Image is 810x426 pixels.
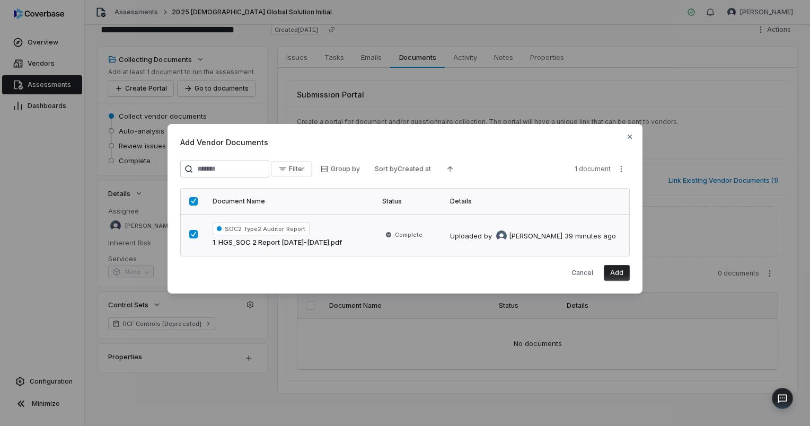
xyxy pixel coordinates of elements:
span: 1 document [575,165,611,173]
span: Filter [289,165,305,173]
button: More actions [613,161,630,177]
div: Status [382,197,437,206]
button: Sort byCreated at [368,161,437,177]
button: Ascending [439,161,461,177]
span: 1. HGS_SOC 2 Report [DATE]-[DATE].pdf [213,237,342,248]
img: Andrew Wright avatar [496,230,507,241]
span: [PERSON_NAME] [509,231,562,242]
svg: Ascending [446,165,454,173]
button: Filter [271,161,312,177]
div: Uploaded [450,230,616,241]
button: Add [604,265,630,281]
div: by [484,230,562,241]
button: Cancel [565,265,600,281]
span: Complete [395,230,422,239]
span: SOC2 Type2 Auditor Report [213,223,310,235]
div: Details [450,197,621,206]
span: Add Vendor Documents [180,137,630,148]
div: 39 minutes ago [565,231,616,242]
button: Group by [314,161,366,177]
div: Document Name [213,197,369,206]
